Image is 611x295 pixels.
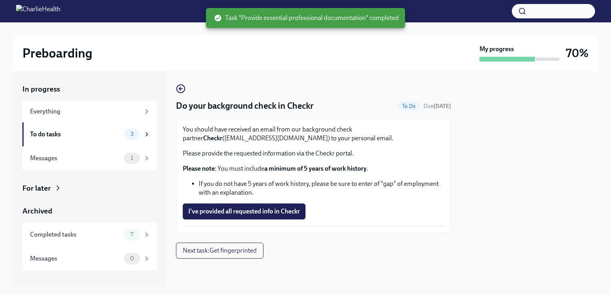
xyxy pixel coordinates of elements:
[566,46,589,60] h3: 70%
[183,149,444,158] p: Please provide the requested information via the Checkr portal.
[183,247,257,255] span: Next task : Get fingerprinted
[397,103,420,109] span: To Do
[479,45,514,54] strong: My progress
[30,130,121,139] div: To do tasks
[22,206,157,216] a: Archived
[126,231,138,237] span: 7
[199,179,444,197] li: If you do not have 5 years of work history, please be sure to enter of "gap" of employment with a...
[22,183,157,193] a: For later
[176,100,313,112] h4: Do your background check in Checkr
[423,102,451,110] span: September 1st, 2025 09:00
[22,247,157,271] a: Messages0
[203,134,222,142] strong: Checkr
[423,103,451,110] span: Due
[125,255,139,261] span: 0
[433,103,451,110] strong: [DATE]
[22,45,92,61] h2: Preboarding
[214,14,399,22] span: Task "Provide essential professional documentation" completed
[30,254,121,263] div: Messages
[22,183,51,193] div: For later
[30,154,121,163] div: Messages
[16,5,60,18] img: CharlieHealth
[126,131,138,137] span: 3
[126,155,138,161] span: 1
[188,207,300,215] span: I've provided all requested info in Checkr
[183,165,215,172] strong: Please note
[264,165,367,172] strong: a minimum of 5 years of work history
[22,101,157,122] a: Everything
[183,125,444,143] p: You should have received an email from our background check partner ([EMAIL_ADDRESS][DOMAIN_NAME]...
[22,223,157,247] a: Completed tasks7
[183,203,305,219] button: I've provided all requested info in Checkr
[22,146,157,170] a: Messages1
[22,122,157,146] a: To do tasks3
[30,107,140,116] div: Everything
[22,84,157,94] a: In progress
[176,243,264,259] button: Next task:Get fingerprinted
[30,230,121,239] div: Completed tasks
[183,164,444,173] p: : You must include .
